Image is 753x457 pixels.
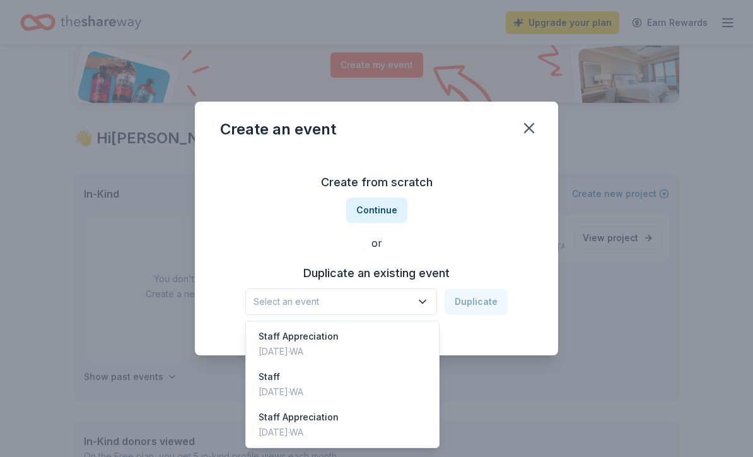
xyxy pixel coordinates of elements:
div: Staff Appreciation [259,329,339,344]
div: Staff [259,369,303,384]
span: Select an event [254,294,411,309]
div: [DATE] · WA [259,384,303,400]
div: [DATE] · WA [259,425,339,440]
div: Select an event [245,321,440,448]
div: Staff Appreciation [259,410,339,425]
div: [DATE] · WA [259,344,339,359]
button: Select an event [245,288,437,315]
